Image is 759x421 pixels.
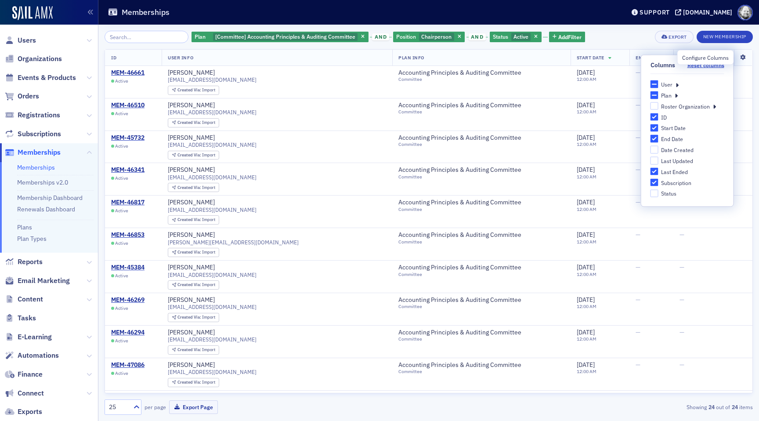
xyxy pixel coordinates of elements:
button: Export [655,31,693,43]
span: [DATE] [577,198,595,206]
a: MEM-45732 [111,134,145,142]
div: [PERSON_NAME] [168,166,215,174]
a: Email Marketing [5,276,70,286]
a: Content [5,294,43,304]
input: Plan [651,91,658,99]
div: Import [177,348,215,352]
time: 12:00 AM [577,368,596,374]
span: Status [493,33,508,40]
input: End Date [651,135,658,143]
div: Status [661,190,676,197]
div: Committee [398,369,529,374]
time: 12:00 AM [577,303,596,309]
span: — [679,231,684,239]
time: 12:00 AM [577,174,596,180]
a: [PERSON_NAME] [168,296,215,304]
a: Renewals Dashboard [17,205,75,213]
a: Memberships [17,163,55,171]
div: 25 [109,403,128,412]
span: Created Via : [177,120,202,125]
div: Committee [398,239,529,245]
span: Active [115,111,128,116]
span: Automations [18,351,59,360]
div: Created Via: Import [168,345,219,355]
div: End Date [661,135,683,143]
span: Orders [18,91,39,101]
time: 12:00 AM [577,76,596,82]
div: Import [177,88,215,93]
div: Columns [651,62,675,69]
div: Import [177,250,215,255]
div: Last Ended [661,168,688,175]
span: Active [115,370,128,376]
span: [DATE] [577,263,595,271]
input: Start Date [651,124,658,132]
span: Tasks [18,313,36,323]
span: Created Via : [177,152,202,158]
a: [PERSON_NAME] [168,361,215,369]
span: [EMAIL_ADDRESS][DOMAIN_NAME] [168,369,257,375]
div: Committee [398,304,529,309]
div: [Committee] Accounting Principles & Auditing Committee [192,32,369,43]
h1: Memberships [122,7,170,18]
span: Finance [18,370,43,379]
div: Export [669,35,687,40]
div: Last Updated [661,157,693,164]
span: [EMAIL_ADDRESS][DOMAIN_NAME] [168,207,257,213]
input: Date Created [651,146,658,154]
a: Accounting Principles & Auditing Committee [398,134,529,142]
a: MEM-46853 [111,231,145,239]
input: Roster Organization [651,102,658,110]
span: Created Via : [177,282,202,287]
strong: 24 [730,403,739,411]
span: — [679,361,684,369]
div: Support [640,8,670,16]
a: Membership Dashboard [17,194,83,202]
a: [PERSON_NAME] [168,69,215,77]
span: [DATE] [577,296,595,304]
div: Showing out of items [543,403,753,411]
div: User [661,81,672,88]
span: Active [115,208,128,214]
div: Active [490,32,542,43]
time: 12:00 AM [577,239,596,245]
label: per page [145,403,166,411]
a: Memberships v2.0 [17,178,68,186]
span: Memberships [18,148,61,157]
a: E-Learning [5,332,52,342]
div: MEM-46341 [111,166,145,174]
span: Created Via : [177,314,202,320]
span: — [679,328,684,336]
time: 12:00 AM [577,336,596,342]
a: Users [5,36,36,45]
input: Last Updated [651,157,658,165]
div: ID [661,113,667,121]
div: [PERSON_NAME] [168,329,215,337]
div: MEM-46817 [111,199,145,207]
span: Reports [18,257,43,267]
a: [PERSON_NAME] [168,102,215,109]
div: Import [177,380,215,385]
span: Active [513,33,528,40]
a: Accounting Principles & Auditing Committee [398,296,529,304]
div: Created Via: Import [168,118,219,127]
time: 12:00 AM [577,109,596,115]
a: [PERSON_NAME] [168,231,215,239]
a: Reports [5,257,43,267]
div: Committee [398,76,529,82]
div: Import [177,283,215,287]
div: Import [177,315,215,320]
span: Active [115,240,128,246]
a: Accounting Principles & Auditing Committee [398,166,529,174]
span: — [636,296,640,304]
a: Automations [5,351,59,360]
a: Memberships [5,148,61,157]
a: [PERSON_NAME] [168,134,215,142]
span: End Date [636,54,658,61]
div: Created Via: Import [168,86,219,95]
span: Profile [737,5,753,20]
